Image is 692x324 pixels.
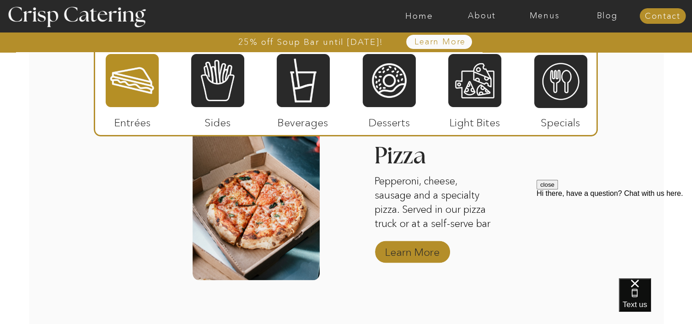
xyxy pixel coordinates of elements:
p: Sides [187,107,248,134]
p: Pepperoni, cheese, sausage and a specialty pizza. Served in our pizza truck or at a self-serve bar [375,174,496,231]
p: Light Bites [445,107,505,134]
p: Specials [530,107,591,134]
p: Desserts [359,107,420,134]
a: Home [388,11,451,21]
p: Beverages [273,107,333,134]
a: Menus [513,11,576,21]
a: Blog [576,11,638,21]
h3: Pizza [374,144,469,171]
a: 25% off Soup Bar until [DATE]! [205,38,416,47]
a: Contact [639,12,686,21]
p: Entrées [102,107,163,134]
iframe: podium webchat widget bubble [619,278,692,324]
a: Learn More [393,38,487,47]
a: About [451,11,513,21]
iframe: podium webchat widget prompt [536,180,692,290]
a: Learn More [382,236,443,263]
